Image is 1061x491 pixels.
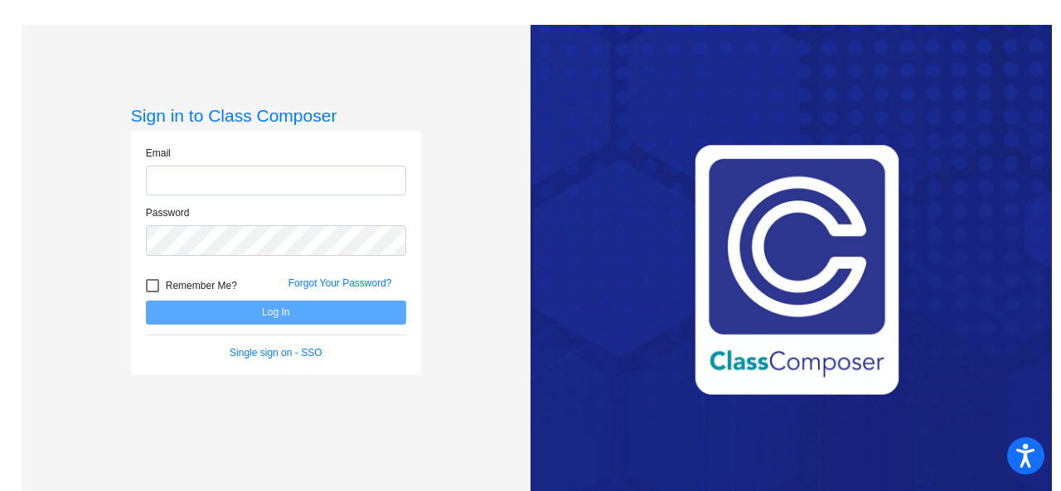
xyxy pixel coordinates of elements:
h3: Sign in to Class Composer [131,105,421,126]
a: Forgot Your Password? [288,277,392,289]
button: Log In [146,301,406,325]
span: Remember Me? [166,276,237,296]
label: Email [146,146,171,161]
label: Password [146,205,190,220]
a: Single sign on - SSO [230,347,322,359]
